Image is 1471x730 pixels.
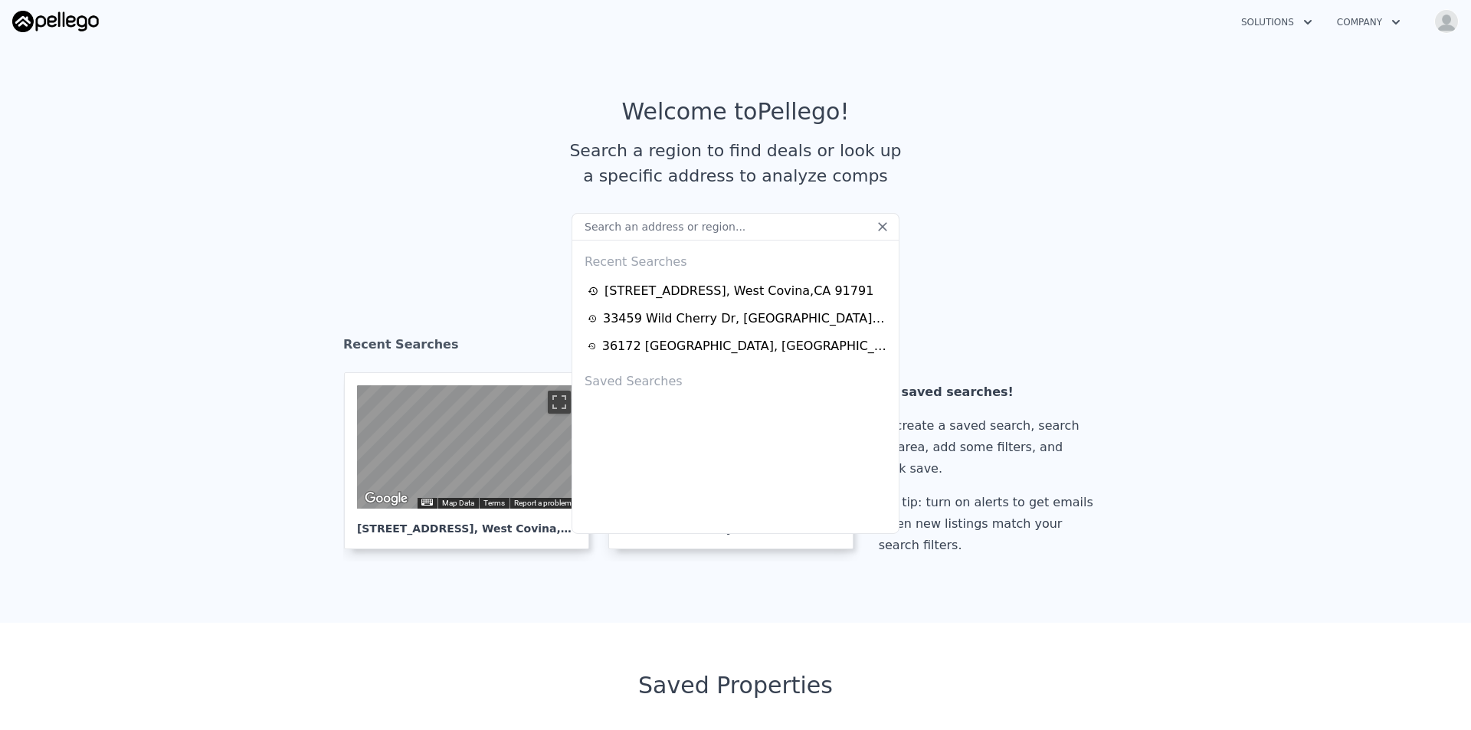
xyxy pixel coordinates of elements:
[578,360,893,397] div: Saved Searches
[1229,8,1325,36] button: Solutions
[604,282,873,300] div: [STREET_ADDRESS] , West Covina , CA 91791
[564,138,907,188] div: Search a region to find deals or look up a specific address to analyze comps
[514,499,572,507] a: Report a problem
[1325,8,1413,36] button: Company
[361,489,411,509] a: Open this area in Google Maps (opens a new window)
[343,323,1128,372] div: Recent Searches
[1434,9,1459,34] img: avatar
[879,492,1099,556] div: Pro tip: turn on alerts to get emails when new listings match your search filters.
[588,309,888,328] a: 33459 Wild Cherry Dr, [GEOGRAPHIC_DATA],CA 92341
[12,11,99,32] img: Pellego
[879,381,1099,403] div: No saved searches!
[361,489,411,509] img: Google
[557,522,618,535] span: , CA 91791
[622,98,850,126] div: Welcome to Pellego !
[588,337,888,355] a: 36172 [GEOGRAPHIC_DATA], [GEOGRAPHIC_DATA],CA 92234
[572,213,899,241] input: Search an address or region...
[548,391,571,414] button: Toggle fullscreen view
[421,499,432,506] button: Keyboard shortcuts
[357,385,576,509] div: Map
[483,499,505,507] a: Terms (opens in new tab)
[343,672,1128,699] div: Saved Properties
[578,241,893,277] div: Recent Searches
[603,309,888,328] div: 33459 Wild Cherry Dr , [GEOGRAPHIC_DATA] , CA 92341
[442,498,474,509] button: Map Data
[344,372,601,549] a: Map [STREET_ADDRESS], West Covina,CA 91791
[602,337,888,355] div: 36172 [GEOGRAPHIC_DATA] , [GEOGRAPHIC_DATA] , CA 92234
[357,385,576,509] div: Street View
[357,509,576,536] div: [STREET_ADDRESS] , West Covina
[879,415,1099,480] div: To create a saved search, search an area, add some filters, and click save.
[588,282,888,300] a: [STREET_ADDRESS], West Covina,CA 91791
